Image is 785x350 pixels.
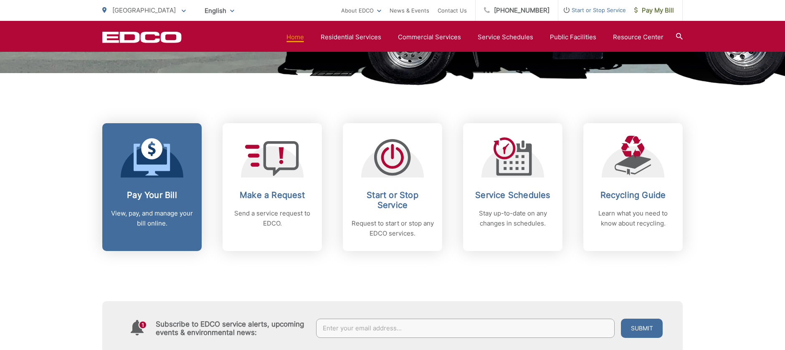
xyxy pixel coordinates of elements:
p: Request to start or stop any EDCO services. [351,218,434,238]
span: [GEOGRAPHIC_DATA] [112,6,176,14]
h2: Make a Request [231,190,314,200]
p: View, pay, and manage your bill online. [111,208,193,228]
a: Resource Center [613,32,663,42]
p: Learn what you need to know about recycling. [592,208,674,228]
a: Commercial Services [398,32,461,42]
h2: Service Schedules [471,190,554,200]
p: Send a service request to EDCO. [231,208,314,228]
a: Recycling Guide Learn what you need to know about recycling. [583,123,683,251]
p: Stay up-to-date on any changes in schedules. [471,208,554,228]
input: Enter your email address... [316,319,615,338]
button: Submit [621,319,663,338]
a: News & Events [390,5,429,15]
a: Public Facilities [550,32,596,42]
a: Make a Request Send a service request to EDCO. [223,123,322,251]
a: About EDCO [341,5,381,15]
span: Pay My Bill [634,5,674,15]
a: Service Schedules [478,32,533,42]
a: EDCD logo. Return to the homepage. [102,31,182,43]
h2: Start or Stop Service [351,190,434,210]
a: Contact Us [438,5,467,15]
a: Pay Your Bill View, pay, and manage your bill online. [102,123,202,251]
a: Service Schedules Stay up-to-date on any changes in schedules. [463,123,562,251]
h2: Recycling Guide [592,190,674,200]
h2: Pay Your Bill [111,190,193,200]
a: Home [286,32,304,42]
span: English [198,3,241,18]
a: Residential Services [321,32,381,42]
h4: Subscribe to EDCO service alerts, upcoming events & environmental news: [156,320,308,337]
